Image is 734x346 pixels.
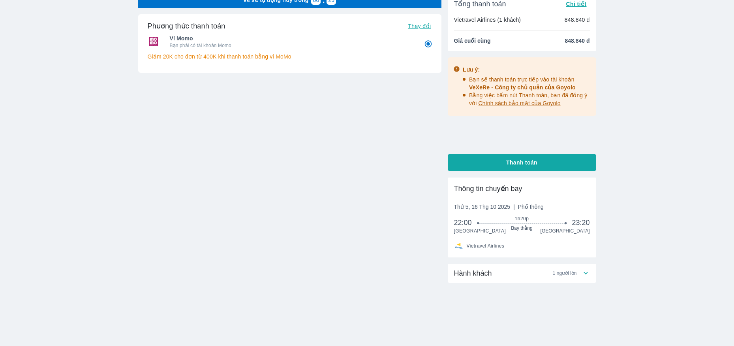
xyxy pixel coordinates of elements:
[405,21,434,32] button: Thay đổi
[566,1,586,7] span: Chi tiết
[469,84,576,91] span: VeXeRe - Công ty chủ quản của Goyolo
[463,66,591,74] div: Lưu ý:
[408,23,431,29] span: Thay đổi
[479,100,561,106] span: Chính sách bảo mật của Goyolo
[454,268,492,278] span: Hành khách
[148,53,432,61] p: Giảm 20K cho đơn từ 400K khi thanh toán bằng ví MoMo
[148,21,225,31] h6: Phương thức thanh toán
[448,264,596,283] div: Hành khách1 người lớn
[170,42,413,49] p: Bạn phải có tài khoản Momo
[148,32,432,51] div: Ví MomoVí MomoBạn phải có tài khoản Momo
[467,243,505,249] span: Vietravel Airlines
[513,204,515,210] span: |
[506,159,537,166] span: Thanh toán
[454,218,479,227] span: 22:00
[454,184,590,193] div: Thông tin chuyến bay
[148,37,160,46] img: Ví Momo
[454,37,491,45] span: Giá cuối cùng
[469,91,591,107] p: Bằng việc bấm nút Thanh toán, bạn đã đồng ý với
[448,154,596,171] button: Thanh toán
[478,216,565,222] span: 1h20p
[454,16,521,24] p: Vietravel Airlines (1 khách)
[170,34,413,42] span: Ví Momo
[565,37,589,45] span: 848.840 đ
[565,16,590,24] p: 848.840 đ
[469,76,576,91] span: Bạn sẽ thanh toán trực tiếp vào tài khoản
[553,270,577,276] span: 1 người lớn
[454,203,544,211] span: Thứ 5, 16 Thg 10 2025
[478,225,565,231] span: Bay thẳng
[518,204,544,210] span: Phổ thông
[572,218,589,227] span: 23:20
